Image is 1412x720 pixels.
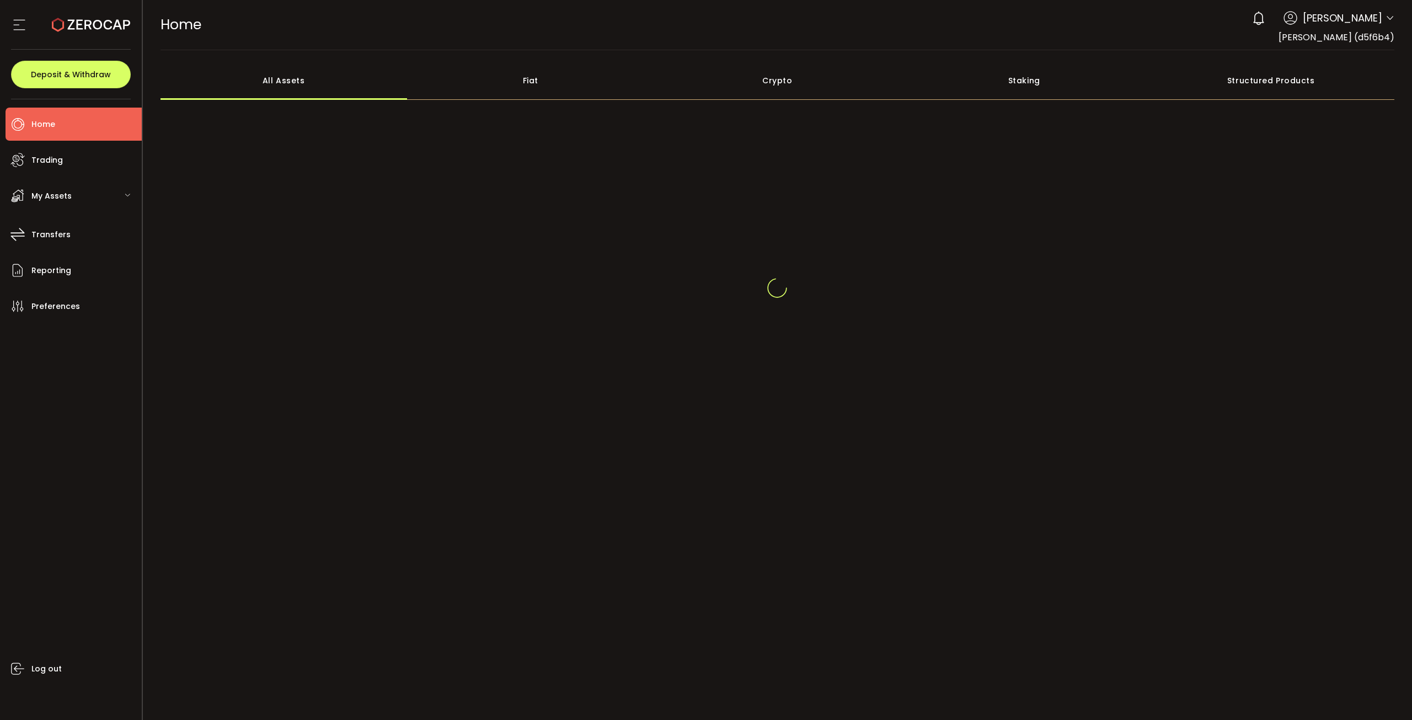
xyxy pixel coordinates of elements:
span: Deposit & Withdraw [31,71,111,78]
span: Log out [31,661,62,677]
span: Reporting [31,263,71,279]
span: [PERSON_NAME] (d5f6b4) [1279,31,1394,44]
span: Transfers [31,227,71,243]
div: Structured Products [1148,61,1395,100]
span: Home [161,15,201,34]
div: Fiat [407,61,654,100]
span: Trading [31,152,63,168]
span: [PERSON_NAME] [1303,10,1382,25]
div: Crypto [654,61,901,100]
div: All Assets [161,61,408,100]
span: Preferences [31,298,80,314]
button: Deposit & Withdraw [11,61,131,88]
span: My Assets [31,188,72,204]
div: Staking [901,61,1148,100]
span: Home [31,116,55,132]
